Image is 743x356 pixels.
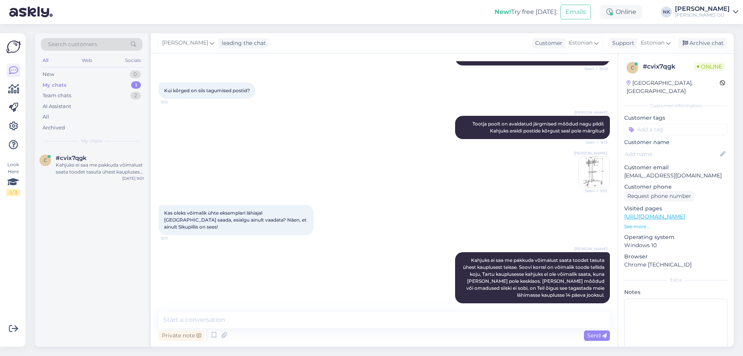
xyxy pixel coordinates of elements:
[694,62,725,71] span: Online
[473,121,606,134] span: Tootja poolt on avaldatud järgmised mõõdud nagu pildil. Kahjuks eraldi postide kõrgust seal pole ...
[624,213,685,220] a: [URL][DOMAIN_NAME]
[675,12,730,18] div: [PERSON_NAME] OÜ
[80,55,94,65] div: Web
[624,138,728,146] p: Customer name
[164,210,308,230] span: Kas oleks võimalik ühte eksemplari lähiajal [GEOGRAPHIC_DATA] saada, esialgu ainult vaadata? Näen...
[600,5,642,19] div: Online
[624,205,728,213] p: Visited pages
[123,55,142,65] div: Socials
[43,124,65,132] div: Archived
[675,6,738,18] a: [PERSON_NAME][PERSON_NAME] OÜ
[579,304,608,310] span: 9:22
[495,8,511,15] b: New!
[43,113,49,121] div: All
[624,163,728,172] p: Customer email
[624,241,728,249] p: Windows 10
[624,261,728,269] p: Chrome [TECHNICAL_ID]
[579,66,608,72] span: Seen ✓ 9:08
[463,257,606,298] span: Kahjuks ei saa me pakkuda võimalust saata toodet tasuta ühest kauplusest teisse. Soovi korral on ...
[624,191,694,201] div: Request phone number
[675,6,730,12] div: [PERSON_NAME]
[56,155,87,162] span: #cvix7qgk
[164,88,250,93] span: Kui kõrged on siis tagumised postid?
[609,39,634,47] div: Support
[560,5,591,19] button: Emails
[643,62,694,71] div: # cvix7qgk
[48,40,97,48] span: Search customers
[161,99,190,105] span: 9:12
[130,92,141,100] div: 2
[569,39,592,47] span: Estonian
[678,38,727,48] div: Archive chat
[43,81,67,89] div: My chats
[579,157,609,187] img: Attachment
[624,288,728,296] p: Notes
[44,157,47,163] span: c
[587,332,607,339] span: Send
[661,7,672,17] div: NK
[159,330,204,341] div: Private note
[43,103,71,110] div: AI Assistant
[574,110,608,115] span: [PERSON_NAME]
[624,223,728,230] p: See more ...
[532,39,562,47] div: Customer
[219,39,266,47] div: leading the chat
[625,150,719,158] input: Add name
[641,39,664,47] span: Estonian
[624,253,728,261] p: Browser
[56,162,144,175] div: Kahjuks ei saa me pakkuda võimalust saata toodet tasuta ühest kauplusest teisse. Soovi korral on ...
[6,161,20,196] div: Look Here
[631,65,634,71] span: c
[574,246,608,252] span: [PERSON_NAME]
[6,189,20,196] div: 2 / 3
[161,236,190,241] span: 9:17
[574,150,607,156] span: [PERSON_NAME]
[624,277,728,284] div: Extra
[6,40,21,54] img: Askly Logo
[579,139,608,145] span: Seen ✓ 9:13
[495,7,557,17] div: Try free [DATE]:
[130,71,141,78] div: 0
[578,188,607,194] span: Seen ✓ 9:13
[41,55,50,65] div: All
[131,81,141,89] div: 1
[43,92,71,100] div: Team chats
[624,114,728,122] p: Customer tags
[81,138,102,144] span: My chats
[624,233,728,241] p: Operating system
[627,79,720,95] div: [GEOGRAPHIC_DATA], [GEOGRAPHIC_DATA]
[43,71,54,78] div: New
[624,172,728,180] p: [EMAIL_ADDRESS][DOMAIN_NAME]
[624,102,728,109] div: Customer information
[624,183,728,191] p: Customer phone
[624,124,728,135] input: Add a tag
[122,175,144,181] div: [DATE] 9:01
[162,39,208,47] span: [PERSON_NAME]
